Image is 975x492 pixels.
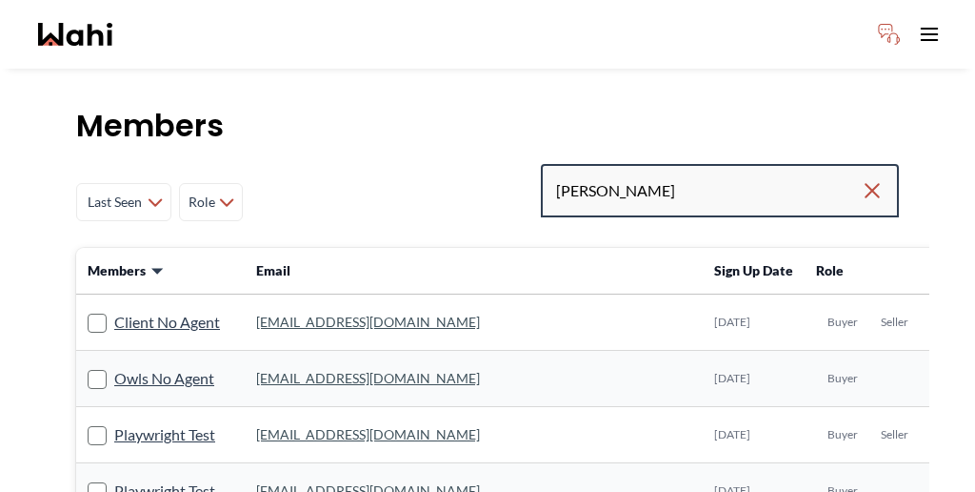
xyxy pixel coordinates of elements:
[256,314,480,330] a: [EMAIL_ADDRESS][DOMAIN_NAME]
[256,426,480,442] a: [EMAIL_ADDRESS][DOMAIN_NAME]
[114,310,220,335] a: Client No Agent
[256,262,290,278] span: Email
[85,185,144,219] span: Last Seen
[714,262,793,278] span: Sign Up Date
[861,174,884,208] button: Clear search
[827,427,858,442] span: Buyer
[556,174,861,208] input: Search input
[703,407,805,463] td: [DATE]
[703,351,805,407] td: [DATE]
[827,315,858,330] span: Buyer
[114,422,215,447] a: Playwright Test
[881,427,908,442] span: Seller
[38,23,112,46] a: Wahi homepage
[76,107,899,145] h1: Members
[88,261,146,280] span: Members
[88,261,165,280] button: Members
[703,295,805,351] td: [DATE]
[827,371,858,386] span: Buyer
[256,370,480,386] a: [EMAIL_ADDRESS][DOMAIN_NAME]
[188,185,215,219] span: Role
[816,262,844,278] span: Role
[114,366,214,391] a: Owls No Agent
[881,315,908,330] span: Seller
[910,15,948,53] button: Toggle open navigation menu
